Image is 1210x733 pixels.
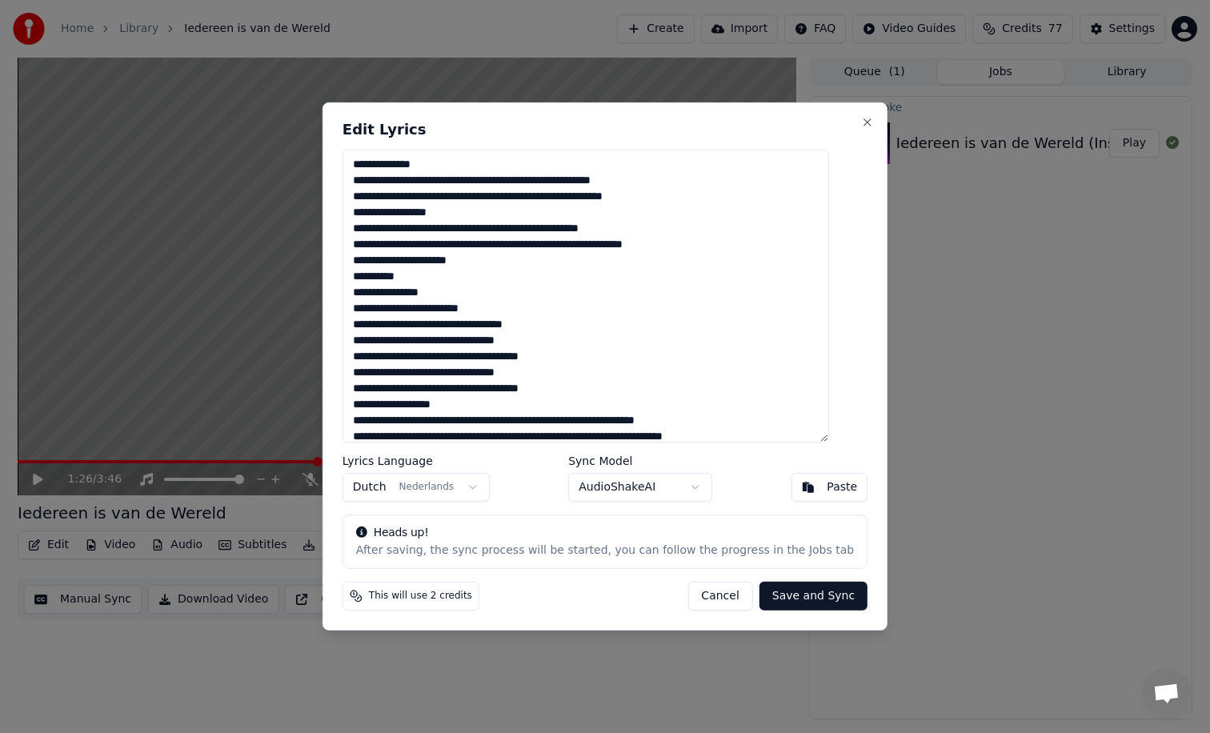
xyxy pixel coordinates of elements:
[759,582,867,611] button: Save and Sync
[827,479,857,495] div: Paste
[791,473,867,502] button: Paste
[356,525,854,541] div: Heads up!
[568,455,712,467] label: Sync Model
[687,582,752,611] button: Cancel
[356,543,854,559] div: After saving, the sync process will be started, you can follow the progress in the Jobs tab
[343,122,867,137] h2: Edit Lyrics
[369,590,472,603] span: This will use 2 credits
[343,455,490,467] label: Lyrics Language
